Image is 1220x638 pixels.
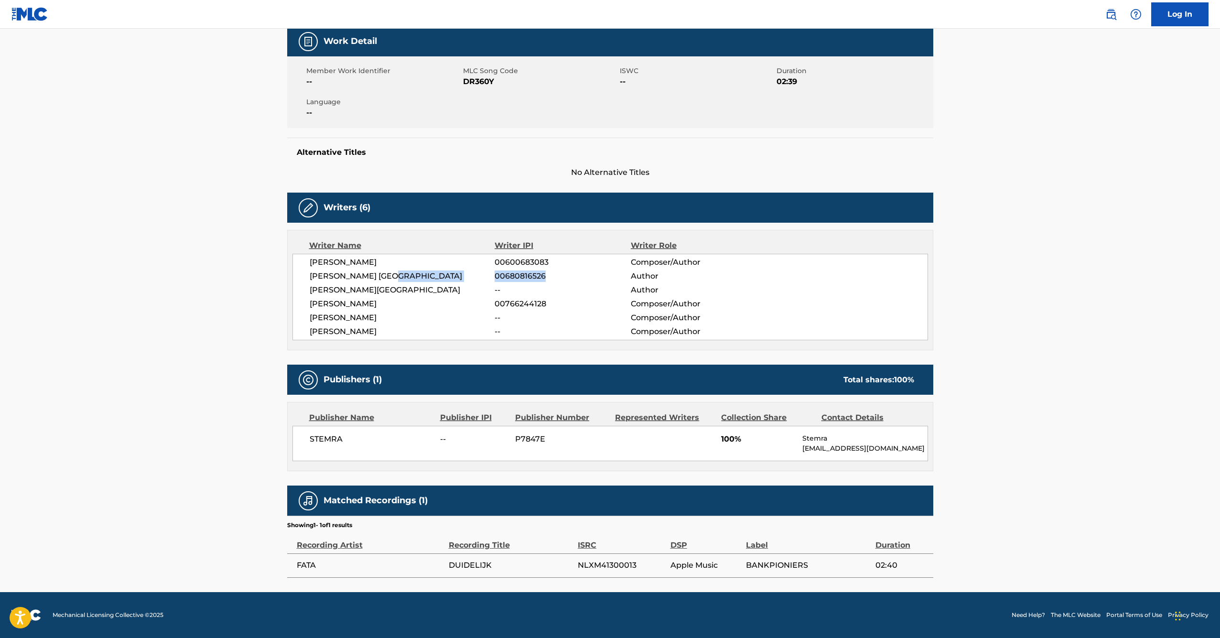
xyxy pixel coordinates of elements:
div: DSP [670,530,742,551]
h5: Matched Recordings (1) [324,495,428,506]
span: Language [306,97,461,107]
img: Matched Recordings [302,495,314,507]
span: [PERSON_NAME] [310,312,495,324]
img: help [1130,9,1142,20]
h5: Publishers (1) [324,374,382,385]
span: 00766244128 [495,298,630,310]
div: Recording Artist [297,530,444,551]
div: Help [1126,5,1145,24]
div: Writer IPI [495,240,631,251]
div: Publisher Number [515,412,608,423]
span: Composer/Author [631,257,755,268]
a: Privacy Policy [1168,611,1209,619]
div: Contact Details [821,412,914,423]
span: NLXM41300013 [578,560,666,571]
a: Public Search [1101,5,1121,24]
span: Author [631,284,755,296]
span: -- [495,284,630,296]
span: -- [495,312,630,324]
p: Showing 1 - 1 of 1 results [287,521,352,530]
span: 100 % [894,375,914,384]
span: [PERSON_NAME] [310,298,495,310]
span: 100% [721,433,795,445]
div: Writer Role [631,240,755,251]
span: Mechanical Licensing Collective © 2025 [53,611,163,619]
span: 00600683083 [495,257,630,268]
h5: Work Detail [324,36,377,47]
div: Total shares: [843,374,914,386]
h5: Writers (6) [324,202,370,213]
span: ISWC [620,66,774,76]
div: Collection Share [721,412,814,423]
span: 02:39 [777,76,931,87]
a: The MLC Website [1051,611,1101,619]
span: P7847E [515,433,608,445]
span: BANKPIONIERS [746,560,870,571]
span: [PERSON_NAME] [310,326,495,337]
a: Log In [1151,2,1209,26]
div: Publisher IPI [440,412,508,423]
img: Writers [302,202,314,214]
span: DR360Y [463,76,617,87]
div: Label [746,530,870,551]
img: logo [11,609,41,621]
div: Drag [1175,602,1181,630]
div: Duration [875,530,928,551]
span: [PERSON_NAME] [310,257,495,268]
span: 00680816526 [495,270,630,282]
span: Member Work Identifier [306,66,461,76]
span: Composer/Author [631,312,755,324]
span: Apple Music [670,560,742,571]
p: [EMAIL_ADDRESS][DOMAIN_NAME] [802,443,927,454]
img: Publishers [302,374,314,386]
span: Duration [777,66,931,76]
span: [PERSON_NAME][GEOGRAPHIC_DATA] [310,284,495,296]
img: MLC Logo [11,7,48,21]
div: ISRC [578,530,666,551]
a: Portal Terms of Use [1106,611,1162,619]
div: Publisher Name [309,412,433,423]
span: -- [620,76,774,87]
div: Writer Name [309,240,495,251]
span: -- [495,326,630,337]
div: Represented Writers [615,412,714,423]
span: FATA [297,560,444,571]
iframe: Chat Widget [1172,592,1220,638]
h5: Alternative Titles [297,148,924,157]
span: -- [306,107,461,119]
span: DUIDELIJK [449,560,573,571]
a: Need Help? [1012,611,1045,619]
span: 02:40 [875,560,928,571]
span: Composer/Author [631,326,755,337]
img: Work Detail [302,36,314,47]
span: No Alternative Titles [287,167,933,178]
span: Author [631,270,755,282]
span: [PERSON_NAME] [GEOGRAPHIC_DATA] [310,270,495,282]
span: STEMRA [310,433,433,445]
img: search [1105,9,1117,20]
p: Stemra [802,433,927,443]
div: Recording Title [449,530,573,551]
span: -- [440,433,508,445]
span: -- [306,76,461,87]
span: Composer/Author [631,298,755,310]
span: MLC Song Code [463,66,617,76]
